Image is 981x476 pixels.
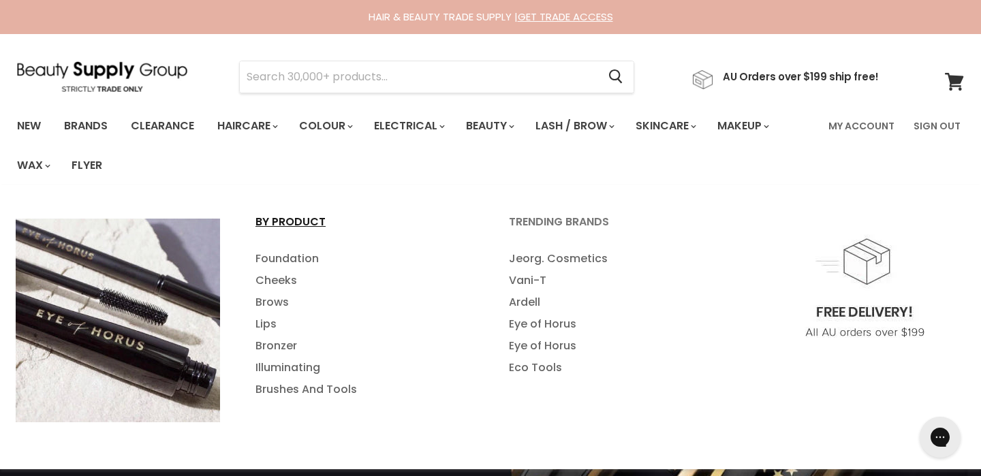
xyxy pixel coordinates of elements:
[492,357,743,379] a: Eco Tools
[364,112,453,140] a: Electrical
[707,112,777,140] a: Makeup
[597,61,634,93] button: Search
[913,412,967,462] iframe: Gorgias live chat messenger
[289,112,361,140] a: Colour
[238,248,489,400] ul: Main menu
[7,151,59,180] a: Wax
[207,112,286,140] a: Haircare
[7,106,820,185] ul: Main menu
[492,335,743,357] a: Eye of Horus
[238,313,489,335] a: Lips
[238,270,489,291] a: Cheeks
[238,211,489,245] a: By Product
[7,112,51,140] a: New
[238,335,489,357] a: Bronzer
[121,112,204,140] a: Clearance
[905,112,969,140] a: Sign Out
[492,291,743,313] a: Ardell
[239,61,634,93] form: Product
[492,248,743,379] ul: Main menu
[518,10,613,24] a: GET TRADE ACCESS
[492,211,743,245] a: Trending Brands
[456,112,523,140] a: Beauty
[625,112,704,140] a: Skincare
[61,151,112,180] a: Flyer
[240,61,597,93] input: Search
[238,357,489,379] a: Illuminating
[238,248,489,270] a: Foundation
[820,112,903,140] a: My Account
[54,112,118,140] a: Brands
[525,112,623,140] a: Lash / Brow
[238,379,489,400] a: Brushes And Tools
[492,270,743,291] a: Vani-T
[492,248,743,270] a: Jeorg. Cosmetics
[492,313,743,335] a: Eye of Horus
[238,291,489,313] a: Brows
